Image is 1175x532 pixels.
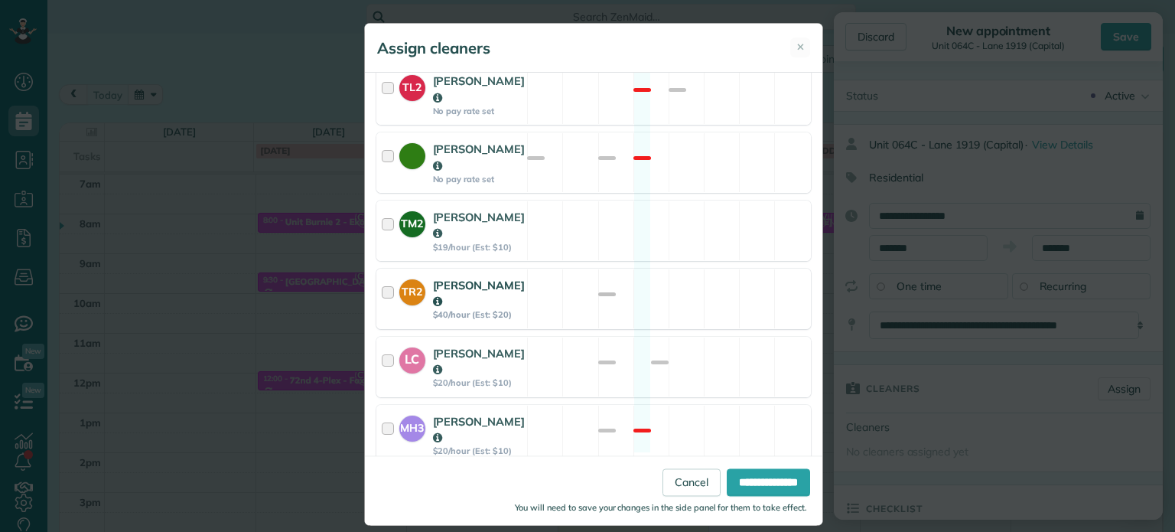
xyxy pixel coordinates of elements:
strong: $40/hour (Est: $20) [433,309,526,320]
strong: [PERSON_NAME] [433,414,526,445]
strong: No pay rate set [433,106,526,116]
strong: TR2 [399,279,425,300]
strong: [PERSON_NAME] [433,210,526,240]
span: ✕ [796,40,805,54]
strong: LC [399,348,425,369]
small: You will need to save your changes in the side panel for them to take effect. [515,503,807,514]
strong: [PERSON_NAME] [433,346,526,377]
strong: $20/hour (Est: $10) [433,446,526,456]
a: Cancel [662,469,721,497]
strong: TM2 [399,211,425,232]
strong: [PERSON_NAME] [433,73,526,104]
strong: MH3 [399,416,425,436]
strong: No pay rate set [433,174,526,184]
strong: [PERSON_NAME] [433,278,526,308]
strong: $20/hour (Est: $10) [433,377,526,388]
strong: [PERSON_NAME] [433,142,526,172]
h5: Assign cleaners [377,38,490,59]
strong: TL2 [399,75,425,96]
strong: $19/hour (Est: $10) [433,242,526,253]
